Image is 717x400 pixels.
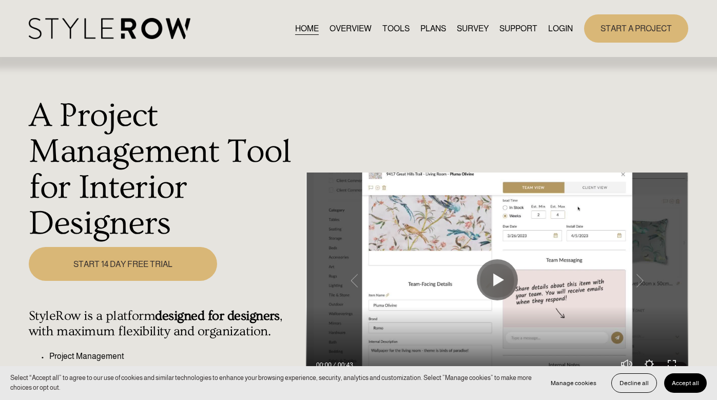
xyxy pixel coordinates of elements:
[29,98,300,241] h1: A Project Management Tool for Interior Designers
[420,22,446,35] a: PLANS
[499,22,537,35] a: folder dropdown
[334,360,356,370] div: Duration
[155,308,280,323] strong: designed for designers
[29,18,190,39] img: StyleRow
[29,308,300,339] h4: StyleRow is a platform , with maximum flexibility and organization.
[49,350,300,363] p: Project Management
[295,22,319,35] a: HOME
[499,23,537,35] span: SUPPORT
[330,22,372,35] a: OVERVIEW
[672,379,699,387] span: Accept all
[316,360,334,370] div: Current time
[611,373,657,393] button: Decline all
[551,379,596,387] span: Manage cookies
[10,373,533,393] p: Select “Accept all” to agree to our use of cookies and similar technologies to enhance your brows...
[548,22,573,35] a: LOGIN
[477,259,518,300] button: Play
[584,14,688,43] a: START A PROJECT
[543,373,604,393] button: Manage cookies
[29,247,217,281] a: START 14 DAY FREE TRIAL
[457,22,489,35] a: SURVEY
[382,22,410,35] a: TOOLS
[664,373,707,393] button: Accept all
[619,379,649,387] span: Decline all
